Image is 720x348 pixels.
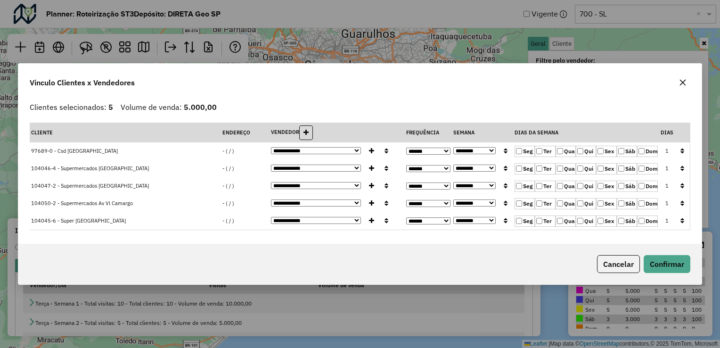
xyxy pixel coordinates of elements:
[659,123,675,142] th: Dias
[31,165,149,172] span: 104046-4 - Supermercados [GEOGRAPHIC_DATA]
[270,123,405,142] th: Vendedor
[617,146,637,157] label: Sáb
[556,146,576,157] label: Qua
[576,215,596,227] label: Qui
[31,200,133,207] span: 104050-2 - Supermercados Av Vl Camargo
[576,146,596,157] label: Qui
[617,163,637,174] label: Sáb
[222,165,234,172] span: - ( / )
[617,215,637,227] label: Sáb
[515,163,535,174] label: Seg
[380,161,393,176] button: Replicar vendedor para todos os clientes de primeiro nível
[659,212,675,230] td: 1
[576,163,596,174] label: Qui
[596,181,616,192] label: Sex
[30,77,135,88] span: Vinculo Clientes x Vendedores
[380,196,393,211] button: Replicar vendedor para todos os clientes de primeiro nível
[108,102,113,112] strong: 5
[676,161,688,176] button: Replicar para todos os clientes de primeiro nível
[380,214,393,228] button: Replicar vendedor para todos os clientes de primeiro nível
[576,181,596,192] label: Qui
[221,123,270,142] th: Endereço
[556,198,576,209] label: Qua
[515,198,535,209] label: Seg
[676,214,688,228] button: Replicar para todos os clientes de primeiro nível
[659,177,675,195] td: 1
[121,101,217,113] div: Volume de venda:
[637,146,657,157] label: Dom
[535,146,555,157] label: Ter
[535,198,555,209] label: Ter
[659,160,675,177] td: 1
[380,144,393,158] button: Replicar vendedor para todos os clientes de primeiro nível
[222,200,234,207] span: - ( / )
[515,146,535,157] label: Seg
[299,125,313,140] button: Adicionar novo vendedor
[222,182,234,189] span: - ( / )
[535,163,555,174] label: Ter
[556,181,576,192] label: Qua
[637,215,657,227] label: Dom
[222,217,234,224] span: - ( / )
[659,195,675,212] td: 1
[499,179,512,193] button: Replicar para todos os clientes de primeiro nível
[535,181,555,192] label: Ter
[535,215,555,227] label: Ter
[499,214,512,228] button: Replicar para todos os clientes de primeiro nível
[597,255,640,273] button: Cancelar
[30,123,221,142] th: Cliente
[596,163,616,174] label: Sex
[380,179,393,193] button: Replicar vendedor para todos os clientes de primeiro nível
[676,179,688,193] button: Replicar para todos os clientes de primeiro nível
[31,217,126,224] span: 104045-6 - Super [GEOGRAPHIC_DATA]
[556,215,576,227] label: Qua
[31,182,149,189] span: 104047-2 - Supermercados [GEOGRAPHIC_DATA]
[184,102,217,112] strong: 5.000,00
[676,196,688,211] button: Replicar para todos os clientes de primeiro nível
[31,148,118,154] span: 97689-0 - Csd [GEOGRAPHIC_DATA]
[596,146,616,157] label: Sex
[617,181,637,192] label: Sáb
[617,198,637,209] label: Sáb
[513,123,659,142] th: Dias da semana
[452,123,513,142] th: Semana
[637,198,657,209] label: Dom
[596,198,616,209] label: Sex
[515,181,535,192] label: Seg
[499,196,512,211] button: Replicar para todos os clientes de primeiro nível
[596,215,616,227] label: Sex
[644,255,690,273] button: Confirmar
[637,163,657,174] label: Dom
[556,163,576,174] label: Qua
[499,144,512,158] button: Replicar para todos os clientes de primeiro nível
[499,161,512,176] button: Replicar para todos os clientes de primeiro nível
[637,181,657,192] label: Dom
[222,148,234,154] span: - ( / )
[676,144,688,158] button: Replicar para todos os clientes de primeiro nível
[405,123,452,142] th: Frequência
[659,142,675,160] td: 1
[576,198,596,209] label: Qui
[30,101,113,113] div: Clientes selecionados:
[515,215,535,227] label: Seg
